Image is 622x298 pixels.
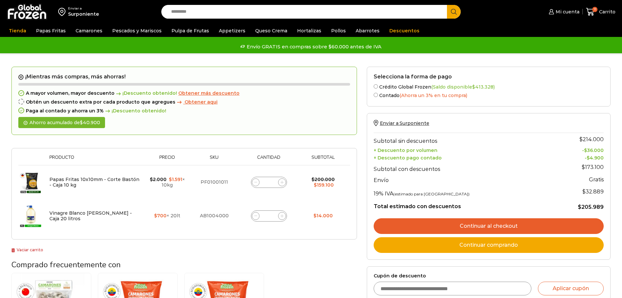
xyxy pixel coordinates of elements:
[386,25,423,37] a: Descuentos
[374,174,550,185] th: Envío
[58,6,68,17] img: address-field-icon.svg
[49,176,139,188] a: Papas Fritas 10x10mm - Corte Bastón - Caja 10 kg
[587,155,604,161] bdi: 4.900
[374,74,604,80] h2: Selecciona la forma de pago
[115,91,177,96] span: ¡Descuento obtenido!
[579,136,604,142] bdi: 214.000
[584,147,604,153] bdi: 36.000
[46,155,144,165] th: Producto
[374,93,378,97] input: Contado(Ahorra un 3% en tu compra)
[150,176,153,182] span: $
[18,99,350,105] div: Obtén un descuento extra por cada producto que agregues
[582,189,586,195] span: $
[109,25,165,37] a: Pescados y Mariscos
[238,155,300,165] th: Cantidad
[352,25,383,37] a: Abarrotes
[314,182,317,188] span: $
[216,25,249,37] a: Appetizers
[554,8,579,15] span: Mi cuenta
[190,155,238,165] th: Sku
[313,213,333,219] bdi: 14.000
[538,282,604,295] button: Aplicar cupón
[18,74,350,80] h2: ¡Mientras más compras, más ahorras!
[264,178,274,187] input: Product quantity
[374,237,604,253] a: Continuar comprando
[586,4,615,20] a: 11 Carrito
[294,25,325,37] a: Hortalizas
[472,84,475,90] span: $
[592,7,597,12] span: 11
[374,185,550,198] th: 19% IVA
[550,146,604,153] td: -
[447,5,461,19] button: Search button
[374,198,550,211] th: Total estimado con descuentos
[18,108,350,114] div: Paga al contado y ahorra un 3%
[472,84,493,90] bdi: 413.328
[190,165,238,199] td: PF01001011
[374,83,604,90] label: Crédito Global Frozen
[582,189,604,195] span: 32.889
[11,247,43,252] a: Vaciar carrito
[252,25,291,37] a: Queso Crema
[264,211,274,221] input: Product quantity
[154,213,167,219] bdi: 700
[168,25,212,37] a: Pulpa de Frutas
[49,210,132,222] a: Vinagre Blanco [PERSON_NAME] - Caja 20 litros
[374,146,550,153] th: + Descuento por volumen
[144,155,190,165] th: Precio
[550,153,604,161] td: -
[374,218,604,234] a: Continuar al checkout
[169,176,182,182] bdi: 1.591
[185,99,218,105] span: Obtener aqui
[154,213,157,219] span: $
[374,84,378,89] input: Crédito Global Frozen(Saldo disponible$413.328)
[582,164,604,170] bdi: 173.100
[380,120,429,126] span: Enviar a Surponiente
[328,25,349,37] a: Pollos
[582,164,585,170] span: $
[11,259,121,270] span: Comprado frecuentemente con
[150,176,167,182] bdi: 2.000
[18,91,350,96] div: A mayor volumen, mayor descuento
[300,155,347,165] th: Subtotal
[547,5,579,18] a: Mi cuenta
[169,176,172,182] span: $
[104,108,166,114] span: ¡Descuento obtenido!
[190,199,238,233] td: AB1004000
[144,165,190,199] td: × 10kg
[589,176,604,183] strong: Gratis
[18,117,105,128] div: Ahorro acumulado de
[68,6,99,11] div: Enviar a
[144,199,190,233] td: × 20lt
[400,92,467,98] span: (Ahorra un 3% en tu compra)
[175,99,218,105] a: Obtener aqui
[178,90,240,96] span: Obtener más descuento
[374,133,550,146] th: Subtotal sin descuentos
[374,153,550,161] th: + Descuento pago contado
[597,8,615,15] span: Carrito
[311,176,335,182] bdi: 200.000
[313,213,316,219] span: $
[314,182,334,188] bdi: 159.100
[587,155,590,161] span: $
[72,25,106,37] a: Camarones
[374,161,550,174] th: Subtotal con descuentos
[33,25,69,37] a: Papas Fritas
[68,11,99,17] div: Surponiente
[80,120,83,125] span: $
[431,84,495,90] span: (Saldo disponible )
[374,273,604,279] label: Cupón de descuento
[311,176,314,182] span: $
[393,191,470,196] small: (estimado para [GEOGRAPHIC_DATA])
[80,120,100,125] bdi: 40.900
[578,204,581,210] span: $
[578,204,604,210] bdi: 205.989
[374,120,429,126] a: Enviar a Surponiente
[374,91,604,98] label: Contado
[579,136,583,142] span: $
[178,91,240,96] a: Obtener más descuento
[584,147,587,153] span: $
[6,25,29,37] a: Tienda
